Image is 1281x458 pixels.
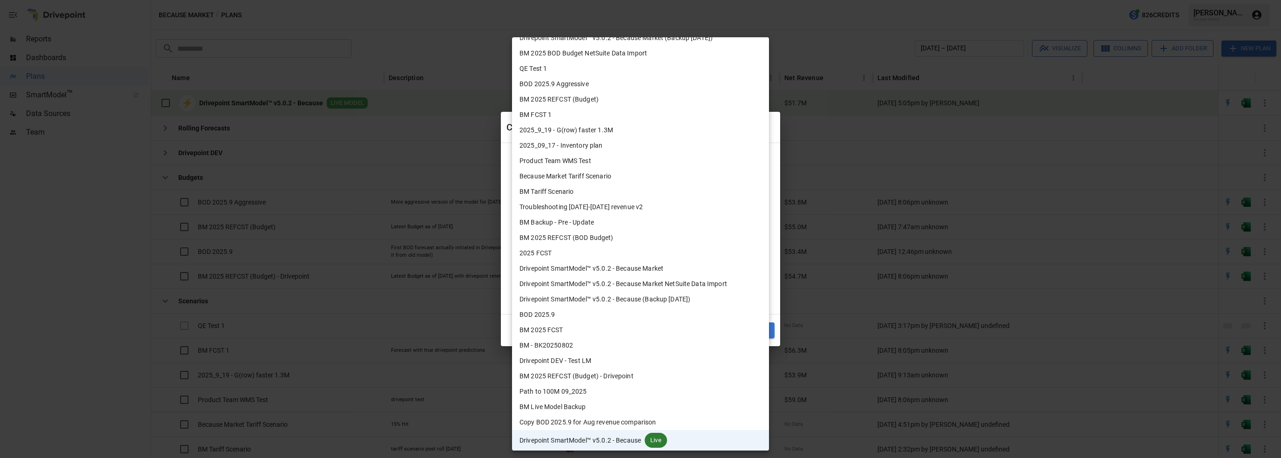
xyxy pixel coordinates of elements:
span: BM 2025 REFCST (BOD Budget) [519,233,614,243]
span: Drivepoint SmartModel™ v5.0.2 - Because Market (Backup [DATE]) [519,33,713,43]
span: QE Test 1 [519,64,547,74]
span: Product Team WMS Test [519,156,591,166]
span: 2025_9_19 - G(row) faster 1.3M [519,125,613,135]
span: BM 2025 FCST [519,325,563,335]
span: BM 2025 REFCST (Budget) - Drivepoint [519,371,634,381]
span: Troubleshooting [DATE]-[DATE] revenue v2 [519,202,643,212]
span: BM Tariff Scenario [519,187,573,197]
span: Drivepoint SmartModel™ v5.0.2 - Because [519,436,641,445]
span: BM 2025 BOD Budget NetSuite Data Import [519,48,647,58]
span: Copy BOD 2025.9 for Aug revenue comparison [519,417,656,427]
span: BOD 2025.9 Aggressive [519,79,589,89]
span: 2025 FCST [519,248,552,258]
span: Because Market Tariff Scenario [519,171,611,181]
span: BM FCST 1 [519,110,552,120]
span: BM Backup - Pre - Update [519,218,594,227]
span: BM - BK20250802 [519,341,573,350]
span: Drivepoint DEV - Test LM [519,356,591,366]
span: 2025_09_17 - Inventory plan [519,141,603,150]
span: Drivepoint SmartModel™ v5.0.2 - Because Market NetSuite Data Import [519,279,727,289]
span: Drivepoint SmartModel™ v5.0.2 - Because Market [519,264,663,273]
span: Path to 100M 09_2025 [519,387,587,396]
span: Live [645,436,667,445]
span: Drivepoint SmartModel™ v5.0.2 - Because (Backup [DATE]) [519,294,690,304]
span: BM 2025 REFCST (Budget) [519,95,599,104]
span: BOD 2025.9 [519,310,555,320]
span: BM Live Model Backup [519,402,586,412]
